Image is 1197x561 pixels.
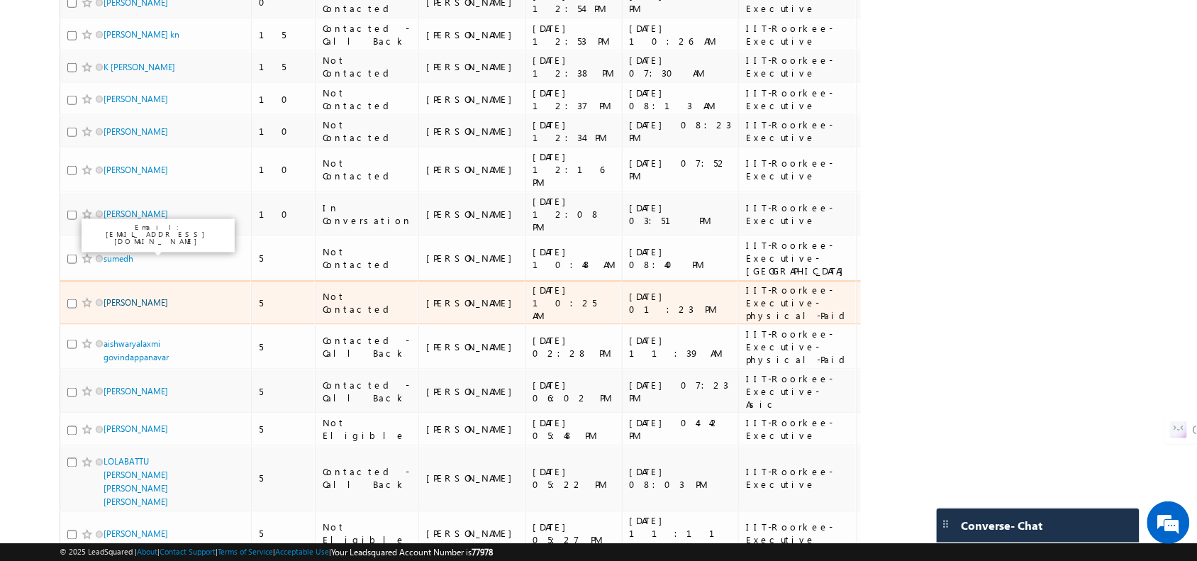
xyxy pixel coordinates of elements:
[259,252,308,265] div: 5
[259,385,308,398] div: 5
[746,201,850,227] div: IIT-Roorkee-Executive
[275,547,329,556] a: Acceptable Use
[533,417,616,443] div: [DATE] 05:48 PM
[533,87,616,112] div: [DATE] 12:37 PM
[746,372,850,411] div: IIT-Roorkee-Executive-Asic
[323,417,412,443] div: Not Eligible
[426,60,519,73] div: [PERSON_NAME]
[426,125,519,138] div: [PERSON_NAME]
[323,245,412,271] div: Not Contacted
[104,126,168,137] a: [PERSON_NAME]
[259,208,308,221] div: 10
[323,290,412,316] div: Not Contacted
[630,417,733,443] div: [DATE] 04:42 PM
[323,521,412,547] div: Not Eligible
[746,54,850,79] div: IIT-Roorkee-Executive
[323,334,412,360] div: Contacted - Call Back
[426,340,519,353] div: [PERSON_NAME]
[426,208,519,221] div: [PERSON_NAME]
[426,163,519,176] div: [PERSON_NAME]
[259,528,308,540] div: 5
[533,466,616,491] div: [DATE] 05:22 PM
[323,22,412,48] div: Contacted - Call Back
[630,157,733,182] div: [DATE] 07:52 PM
[137,547,157,556] a: About
[746,22,850,48] div: IIT-Roorkee-Executive
[87,223,229,245] p: Email: [EMAIL_ADDRESS][DOMAIN_NAME]
[630,515,733,553] div: [DATE] 11:11 AM
[746,521,850,547] div: IIT-Roorkee-Executive
[630,201,733,227] div: [DATE] 03:51 PM
[630,334,733,360] div: [DATE] 11:39 AM
[533,284,616,322] div: [DATE] 10:25 AM
[630,379,733,404] div: [DATE] 07:23 PM
[426,423,519,436] div: [PERSON_NAME]
[746,284,850,322] div: IIT-Roorkee-Executive-physical-Paid
[746,328,850,366] div: IIT-Roorkee-Executive-physical-Paid
[74,74,238,93] div: Chat with us now
[630,22,733,48] div: [DATE] 10:26 AM
[104,424,168,435] a: [PERSON_NAME]
[746,157,850,182] div: IIT-Roorkee-Executive
[533,334,616,360] div: [DATE] 02:28 PM
[104,29,179,40] a: [PERSON_NAME] kn
[533,54,616,79] div: [DATE] 12:38 PM
[104,297,168,308] a: [PERSON_NAME]
[746,118,850,144] div: IIT-Roorkee-Executive
[746,466,850,491] div: IIT-Roorkee-Executive
[533,379,616,404] div: [DATE] 06:02 PM
[60,545,493,559] span: © 2025 LeadSquared | | | | |
[104,457,168,508] a: LOLABATTU [PERSON_NAME] [PERSON_NAME] [PERSON_NAME]
[323,157,412,182] div: Not Contacted
[746,87,850,112] div: IIT-Roorkee-Executive
[259,93,308,106] div: 10
[630,87,733,112] div: [DATE] 08:13 AM
[426,385,519,398] div: [PERSON_NAME]
[426,528,519,540] div: [PERSON_NAME]
[160,547,216,556] a: Contact Support
[259,472,308,485] div: 5
[472,547,493,557] span: 77978
[426,252,519,265] div: [PERSON_NAME]
[323,466,412,491] div: Contacted - Call Back
[746,239,850,277] div: IIT-Roorkee-Executive-[GEOGRAPHIC_DATA]
[259,60,308,73] div: 15
[104,338,169,362] a: aishwaryalaxmi govindappanavar
[630,118,733,144] div: [DATE] 08:23 PM
[426,93,519,106] div: [PERSON_NAME]
[426,296,519,309] div: [PERSON_NAME]
[104,62,175,72] a: K [PERSON_NAME]
[323,87,412,112] div: Not Contacted
[323,201,412,227] div: In Conversation
[104,94,168,104] a: [PERSON_NAME]
[630,466,733,491] div: [DATE] 08:03 PM
[323,54,412,79] div: Not Contacted
[323,118,412,144] div: Not Contacted
[426,472,519,485] div: [PERSON_NAME]
[104,386,168,396] a: [PERSON_NAME]
[533,195,616,233] div: [DATE] 12:08 PM
[104,165,168,175] a: [PERSON_NAME]
[104,209,168,219] a: [PERSON_NAME]
[331,547,493,557] span: Your Leadsquared Account Number is
[233,7,267,41] div: Minimize live chat window
[533,22,616,48] div: [DATE] 12:53 PM
[259,28,308,41] div: 15
[259,423,308,436] div: 5
[104,529,168,540] a: [PERSON_NAME]
[630,245,733,271] div: [DATE] 08:40 PM
[533,150,616,189] div: [DATE] 12:16 PM
[630,54,733,79] div: [DATE] 07:30 AM
[962,519,1043,532] span: Converse - Chat
[18,131,259,425] textarea: Type your message and hit 'Enter'
[630,290,733,316] div: [DATE] 01:23 PM
[323,379,412,404] div: Contacted - Call Back
[426,28,519,41] div: [PERSON_NAME]
[533,118,616,144] div: [DATE] 12:34 PM
[193,437,257,456] em: Start Chat
[104,253,133,264] a: sumedh
[218,547,273,556] a: Terms of Service
[533,521,616,547] div: [DATE] 05:27 PM
[259,125,308,138] div: 10
[259,340,308,353] div: 5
